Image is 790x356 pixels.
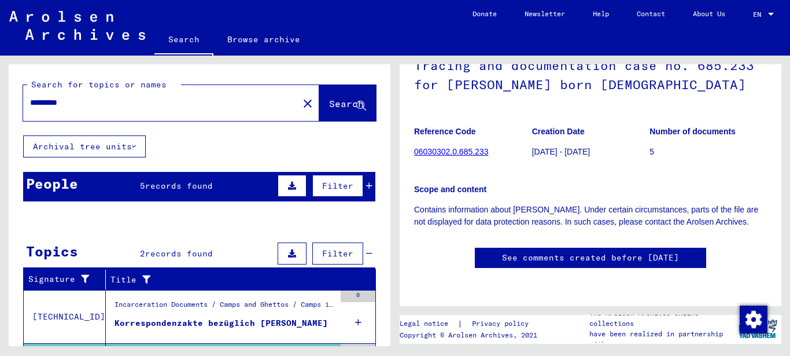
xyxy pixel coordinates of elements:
[400,330,542,340] p: Copyright © Arolsen Archives, 2021
[154,25,213,56] a: Search
[110,270,364,289] div: Title
[589,329,734,350] p: have been realized in partnership with
[740,306,767,333] img: Change consent
[532,127,585,136] b: Creation Date
[319,85,376,121] button: Search
[115,317,328,329] div: Korrespondenzakte bezüglich [PERSON_NAME]
[145,181,213,191] span: records found
[649,127,736,136] b: Number of documents
[414,39,767,109] h1: Tracing and documentation case no. 685.233 for [PERSON_NAME] born [DEMOGRAPHIC_DATA]
[414,147,488,156] a: 06030302.0.685.233
[26,173,78,194] div: People
[736,314,780,343] img: yv_logo.png
[414,204,767,228] p: Contains information about [PERSON_NAME]. Under certain circumstances, parts of the file are not ...
[322,248,353,259] span: Filter
[414,185,486,194] b: Scope and content
[140,181,145,191] span: 5
[463,318,542,330] a: Privacy policy
[400,318,457,330] a: Legal notice
[589,308,734,329] p: The Arolsen Archives online collections
[312,243,363,265] button: Filter
[312,175,363,197] button: Filter
[739,305,767,333] div: Change consent
[115,299,335,315] div: Incarceration Documents / Camps and Ghettos / Camps in [GEOGRAPHIC_DATA] and [GEOGRAPHIC_DATA] / ...
[502,252,679,264] a: See comments created before [DATE]
[213,25,314,53] a: Browse archive
[23,135,146,157] button: Archival tree units
[400,318,542,330] div: |
[329,98,364,109] span: Search
[28,273,97,285] div: Signature
[28,270,108,289] div: Signature
[9,11,145,40] img: Arolsen_neg.svg
[296,91,319,115] button: Clear
[31,79,167,90] mat-label: Search for topics or names
[301,97,315,111] mat-icon: close
[110,274,353,286] div: Title
[322,181,353,191] span: Filter
[753,10,766,19] span: EN
[414,127,476,136] b: Reference Code
[532,146,649,158] p: [DATE] - [DATE]
[649,146,767,158] p: 5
